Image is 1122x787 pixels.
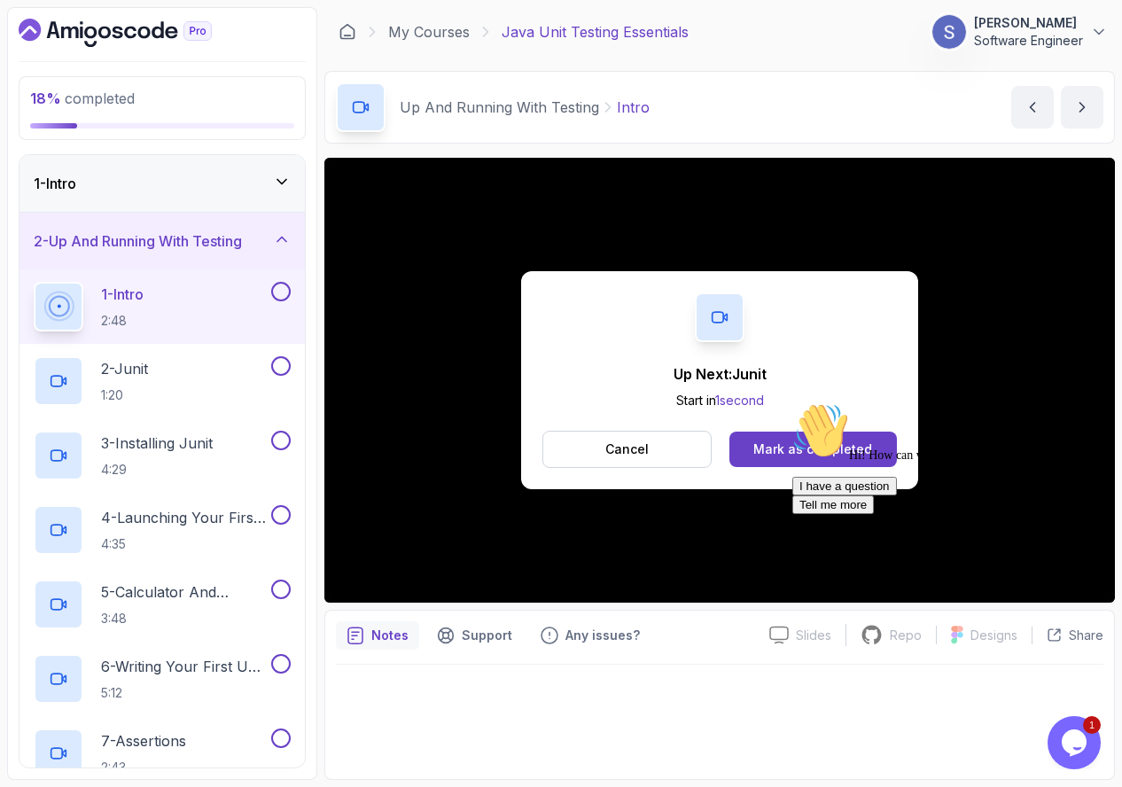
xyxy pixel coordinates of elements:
[785,395,1104,707] iframe: chat widget
[932,15,966,49] img: user profile image
[400,97,599,118] p: Up And Running With Testing
[7,7,326,119] div: 👋Hi! How can we help?I have a questionTell me more
[34,654,291,704] button: 6-Writing Your First Unit Test5:12
[101,535,268,553] p: 4:35
[101,684,268,702] p: 5:12
[7,7,64,64] img: :wave:
[1061,86,1103,129] button: next content
[674,363,767,385] p: Up Next: Junit
[324,158,1115,603] iframe: 1 - Intro
[34,230,242,252] h3: 2 - Up And Running With Testing
[753,440,872,458] div: Mark as completed
[101,730,186,752] p: 7 - Assertions
[542,431,712,468] button: Cancel
[530,621,651,650] button: Feedback button
[674,392,767,409] p: Start in
[7,82,112,100] button: I have a question
[339,23,356,41] a: Dashboard
[19,155,305,212] button: 1-Intro
[1011,86,1054,129] button: previous content
[34,505,291,555] button: 4-Launching Your First Test4:35
[101,507,268,528] p: 4 - Launching Your First Test
[617,97,650,118] p: Intro
[974,32,1083,50] p: Software Engineer
[336,621,419,650] button: notes button
[34,431,291,480] button: 3-Installing Junit4:29
[19,213,305,269] button: 2-Up And Running With Testing
[974,14,1083,32] p: [PERSON_NAME]
[19,19,253,47] a: Dashboard
[101,312,144,330] p: 2:48
[34,282,291,331] button: 1-Intro2:48
[388,21,470,43] a: My Courses
[34,580,291,629] button: 5-Calculator And Calculator Test3:48
[715,393,764,408] span: 1 second
[101,284,144,305] p: 1 - Intro
[101,610,268,627] p: 3:48
[729,432,897,467] button: Mark as completed
[565,627,640,644] p: Any issues?
[101,386,148,404] p: 1:20
[101,461,213,479] p: 4:29
[34,729,291,778] button: 7-Assertions2:43
[462,627,512,644] p: Support
[101,759,186,776] p: 2:43
[30,90,135,107] span: completed
[34,173,76,194] h3: 1 - Intro
[371,627,409,644] p: Notes
[30,90,61,107] span: 18 %
[101,432,213,454] p: 3 - Installing Junit
[7,53,175,66] span: Hi! How can we help?
[1048,716,1104,769] iframe: chat widget
[931,14,1108,50] button: user profile image[PERSON_NAME]Software Engineer
[605,440,649,458] p: Cancel
[7,100,89,119] button: Tell me more
[101,656,268,677] p: 6 - Writing Your First Unit Test
[426,621,523,650] button: Support button
[101,358,148,379] p: 2 - Junit
[502,21,689,43] p: Java Unit Testing Essentials
[101,581,268,603] p: 5 - Calculator And Calculator Test
[34,356,291,406] button: 2-Junit1:20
